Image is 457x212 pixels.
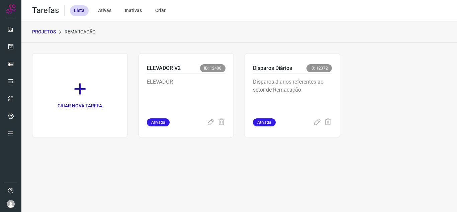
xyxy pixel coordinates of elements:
span: Ativada [253,118,276,126]
div: Criar [151,5,170,16]
a: CRIAR NOVA TAREFA [32,53,128,137]
div: Lista [70,5,89,16]
p: CRIAR NOVA TAREFA [58,102,102,109]
div: Ativas [94,5,115,16]
img: avatar-user-boy.jpg [7,200,15,208]
p: ELEVADOR V2 [147,64,181,72]
p: PROJETOS [32,28,56,35]
p: ELEVADOR [147,78,226,111]
p: Disparos diarios referentes ao setor de Remacação [253,78,332,111]
span: ID: 12372 [306,64,332,72]
h2: Tarefas [32,6,59,15]
span: Ativada [147,118,170,126]
p: Disparos Diários [253,64,292,72]
div: Inativas [121,5,146,16]
img: Logo [6,4,16,14]
p: Remarcação [65,28,96,35]
span: ID: 12408 [200,64,225,72]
